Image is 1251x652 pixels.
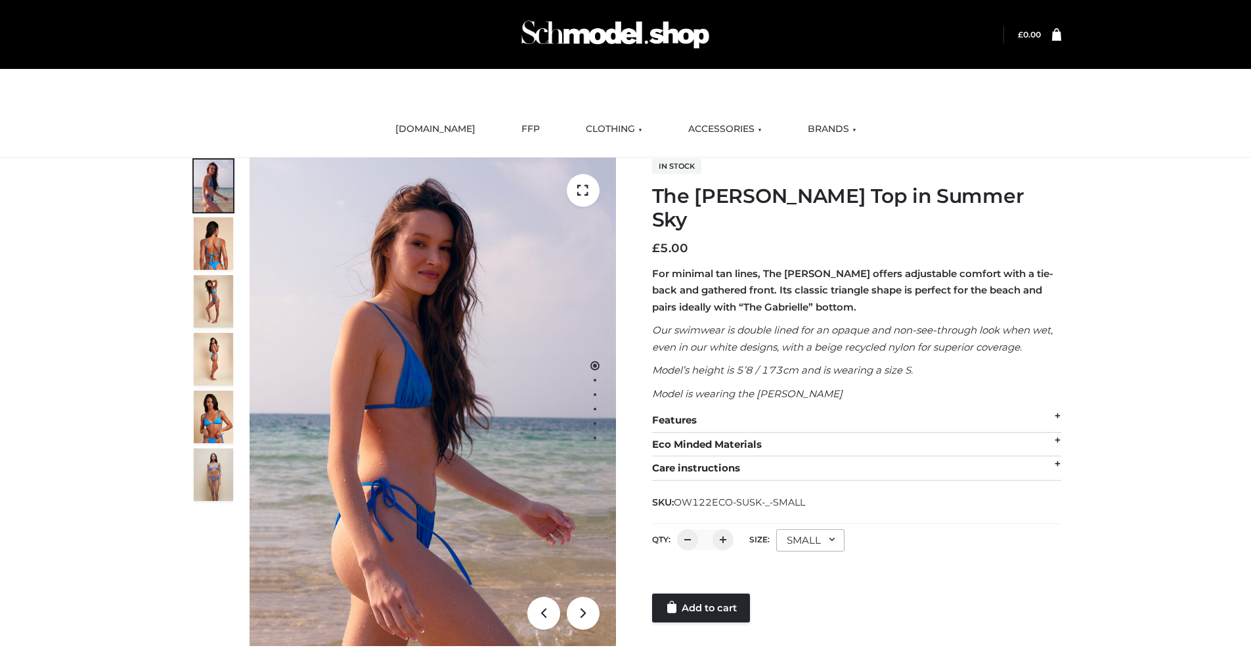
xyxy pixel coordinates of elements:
[776,529,845,552] div: SMALL
[652,267,1053,313] strong: For minimal tan lines, The [PERSON_NAME] offers adjustable comfort with a tie-back and gathered f...
[652,534,670,544] label: QTY:
[194,333,233,385] img: 3.Alex-top_CN-1-1-2.jpg
[194,391,233,443] img: 2.Alex-top_CN-1-1-2.jpg
[1018,30,1041,39] bdi: 0.00
[250,158,616,646] img: 1.Alex-top_SS-1_4464b1e7-c2c9-4e4b-a62c-58381cd673c0 (1)
[652,241,688,255] bdi: 5.00
[652,185,1061,232] h1: The [PERSON_NAME] Top in Summer Sky
[1018,30,1041,39] a: £0.00
[652,494,806,510] span: SKU:
[512,115,550,144] a: FFP
[652,158,701,174] span: In stock
[652,364,913,376] em: Model’s height is 5’8 / 173cm and is wearing a size S.
[652,456,1061,481] div: Care instructions
[576,115,652,144] a: CLOTHING
[194,160,233,212] img: 1.Alex-top_SS-1_4464b1e7-c2c9-4e4b-a62c-58381cd673c0-1.jpg
[652,324,1053,353] em: Our swimwear is double lined for an opaque and non-see-through look when wet, even in our white d...
[652,433,1061,457] div: Eco Minded Materials
[1018,30,1023,39] span: £
[652,387,843,400] em: Model is wearing the [PERSON_NAME]
[652,408,1061,433] div: Features
[749,534,770,544] label: Size:
[652,594,750,622] a: Add to cart
[652,241,660,255] span: £
[194,217,233,270] img: 5.Alex-top_CN-1-1_1-1.jpg
[678,115,772,144] a: ACCESSORIES
[517,9,714,60] img: Schmodel Admin 964
[798,115,866,144] a: BRANDS
[674,496,805,508] span: OW122ECO-SUSK-_-SMALL
[194,275,233,328] img: 4.Alex-top_CN-1-1-2.jpg
[385,115,485,144] a: [DOMAIN_NAME]
[194,448,233,501] img: SSVC.jpg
